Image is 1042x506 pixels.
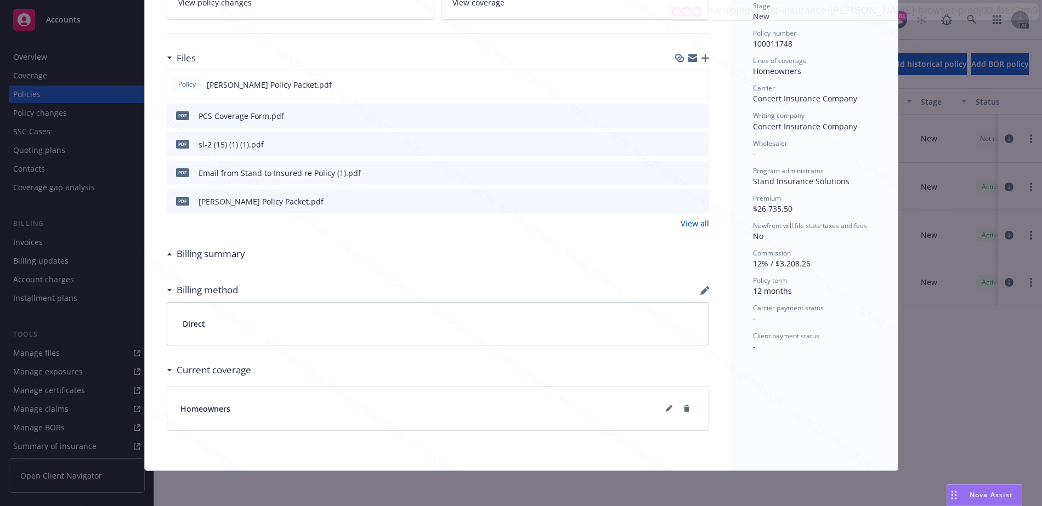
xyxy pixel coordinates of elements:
div: Files [167,51,196,65]
span: Homeowners [180,403,230,414]
span: Writing company [753,111,805,120]
span: Client payment status [753,331,819,340]
span: No [753,231,763,241]
button: download file [677,139,686,150]
span: Policy [176,79,198,89]
span: Wholesaler [753,139,788,148]
div: Direct [167,303,709,345]
h3: Files [177,51,196,65]
span: Stage [753,1,771,10]
h3: Current coverage [177,363,251,377]
span: 12% / $3,208.26 [753,258,811,269]
button: download file [677,196,686,207]
h3: Billing summary [177,247,245,261]
button: Nova Assist [947,484,1022,506]
div: Current coverage [167,363,251,377]
button: download file [677,110,686,122]
span: Nova Assist [970,490,1013,499]
span: Newfront will file state taxes and fees [753,221,867,230]
div: [PERSON_NAME] Policy Packet.pdf [199,196,324,207]
span: - [753,341,756,351]
button: preview file [695,139,705,150]
button: download file [677,79,686,90]
span: Policy number [753,29,796,38]
span: Stand Insurance Solutions [753,176,850,186]
span: Concert Insurance Company [753,93,857,104]
span: [PERSON_NAME] Policy Packet.pdf [207,79,332,90]
div: sl-2 (15) (1) (1).pdf [199,139,264,150]
div: Billing method [167,283,238,297]
span: Policy term [753,276,787,285]
button: preview file [695,196,705,207]
button: download file [677,167,686,179]
span: Commission [753,248,791,258]
span: Premium [753,194,781,203]
div: Drag to move [947,485,961,505]
button: preview file [695,110,705,122]
span: pdf [176,111,189,120]
span: Lines of coverage [753,56,807,65]
span: - [753,314,756,324]
div: Billing summary [167,247,245,261]
span: Carrier [753,83,775,93]
span: Program administrator [753,166,823,175]
h3: Billing method [177,283,238,297]
span: pdf [176,140,189,148]
span: $26,735.50 [753,203,792,214]
span: 100011748 [753,38,792,49]
span: pdf [176,197,189,205]
span: pdf [176,168,189,177]
div: Email from Stand to Insured re Policy (1).pdf [199,167,361,179]
span: - [753,149,756,159]
a: View all [681,218,709,229]
button: preview file [695,167,705,179]
span: 12 months [753,286,792,296]
div: PCS Coverage Form.pdf [199,110,284,122]
span: New [753,11,769,21]
span: Carrier payment status [753,303,824,312]
span: Concert Insurance Company [753,121,857,132]
button: preview file [694,79,704,90]
span: Homeowners [753,66,801,76]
